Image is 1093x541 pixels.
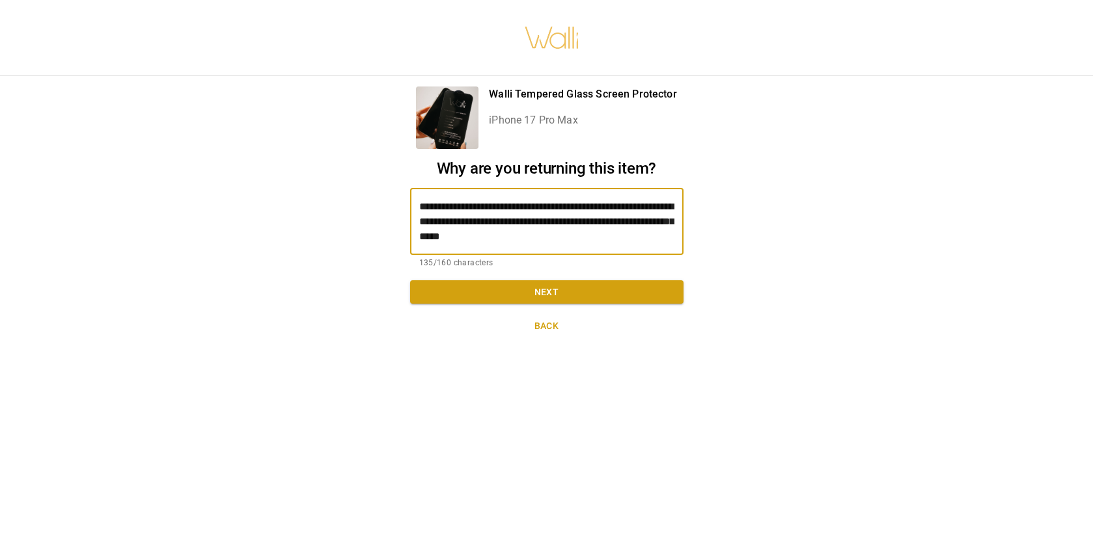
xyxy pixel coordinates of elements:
[419,257,674,270] p: 135/160 characters
[489,112,677,128] p: iPhone 17 Pro Max
[489,86,677,102] p: Walli Tempered Glass Screen Protector
[410,280,684,304] button: Next
[524,10,580,66] img: walli-inc.myshopify.com
[410,159,684,178] h2: Why are you returning this item?
[410,314,684,338] button: Back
